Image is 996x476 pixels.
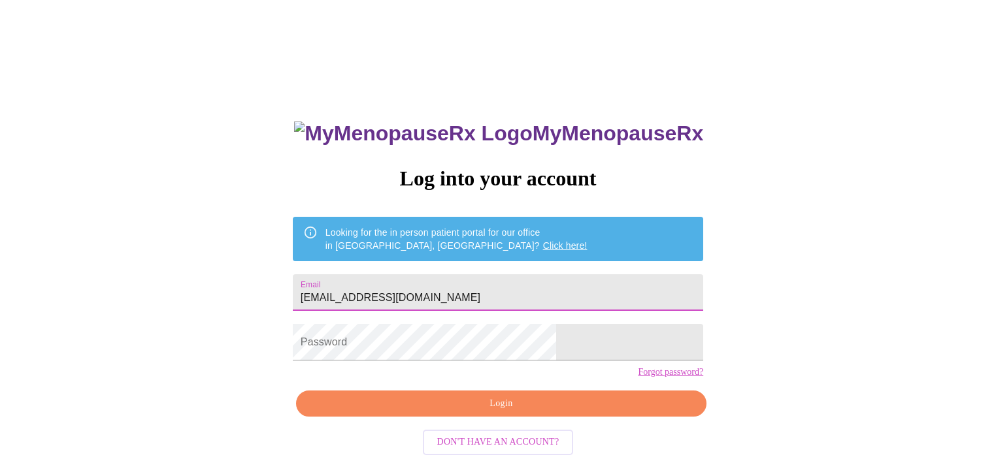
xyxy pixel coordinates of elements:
[311,396,691,412] span: Login
[638,367,703,377] a: Forgot password?
[294,121,703,146] h3: MyMenopauseRx
[420,436,577,447] a: Don't have an account?
[325,221,588,257] div: Looking for the in person patient portal for our office in [GEOGRAPHIC_DATA], [GEOGRAPHIC_DATA]?
[293,167,703,191] h3: Log into your account
[296,390,706,417] button: Login
[437,434,559,451] span: Don't have an account?
[294,121,532,146] img: MyMenopauseRx Logo
[423,430,574,455] button: Don't have an account?
[543,240,588,251] a: Click here!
